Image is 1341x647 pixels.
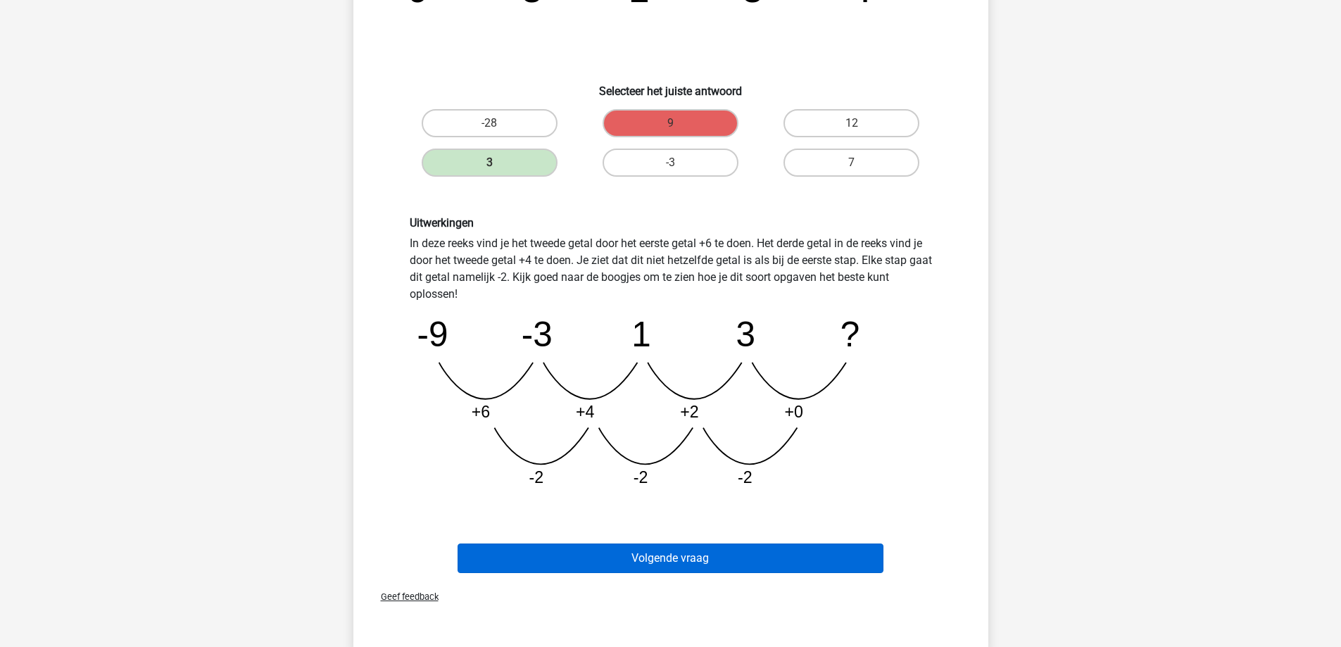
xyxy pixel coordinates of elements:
[399,216,943,498] div: In deze reeks vind je het tweede getal door het eerste getal +6 te doen. Het derde getal in de re...
[376,73,966,98] h6: Selecteer het juiste antwoord
[634,468,648,486] tspan: -2
[603,109,738,137] label: 9
[603,149,738,177] label: -3
[521,315,552,353] tspan: -3
[422,149,558,177] label: 3
[680,403,698,421] tspan: +2
[458,544,883,573] button: Volgende vraag
[417,315,448,353] tspan: -9
[471,403,489,421] tspan: +6
[529,468,543,486] tspan: -2
[370,591,439,602] span: Geef feedback
[422,109,558,137] label: -28
[738,468,753,486] tspan: -2
[783,149,919,177] label: 7
[785,403,803,421] tspan: +0
[410,216,932,230] h6: Uitwerkingen
[631,315,651,353] tspan: 1
[783,109,919,137] label: 12
[841,315,860,353] tspan: ?
[576,403,595,421] tspan: +4
[736,315,755,353] tspan: 3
